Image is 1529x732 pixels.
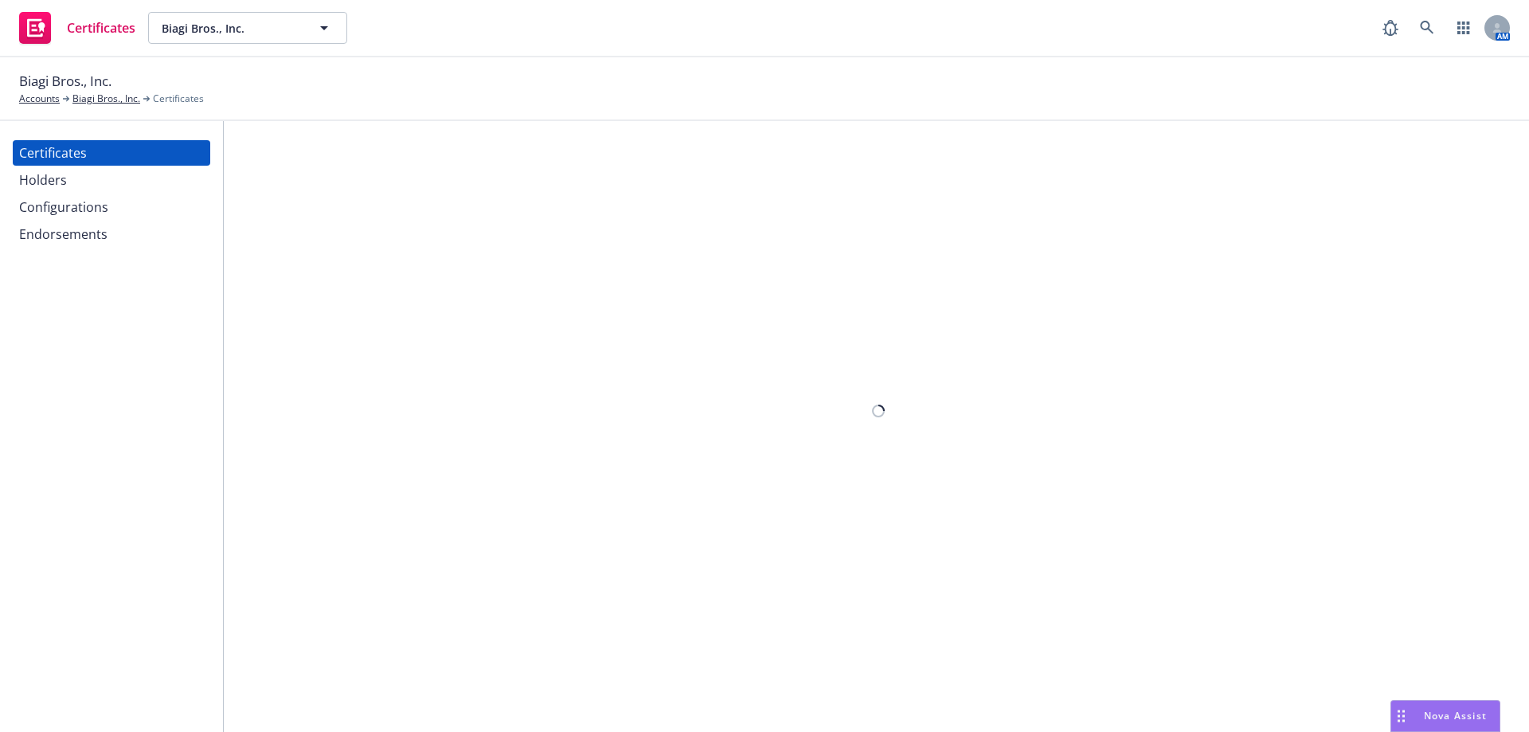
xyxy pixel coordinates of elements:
[162,20,299,37] span: Biagi Bros., Inc.
[19,71,111,92] span: Biagi Bros., Inc.
[72,92,140,106] a: Biagi Bros., Inc.
[13,167,210,193] a: Holders
[19,194,108,220] div: Configurations
[1390,700,1500,732] button: Nova Assist
[1411,12,1443,44] a: Search
[13,6,142,50] a: Certificates
[19,167,67,193] div: Holders
[19,92,60,106] a: Accounts
[13,194,210,220] a: Configurations
[1375,12,1406,44] a: Report a Bug
[19,221,108,247] div: Endorsements
[67,22,135,34] span: Certificates
[1448,12,1480,44] a: Switch app
[19,140,87,166] div: Certificates
[153,92,204,106] span: Certificates
[13,140,210,166] a: Certificates
[13,221,210,247] a: Endorsements
[1391,701,1411,731] div: Drag to move
[1424,709,1487,722] span: Nova Assist
[148,12,347,44] button: Biagi Bros., Inc.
